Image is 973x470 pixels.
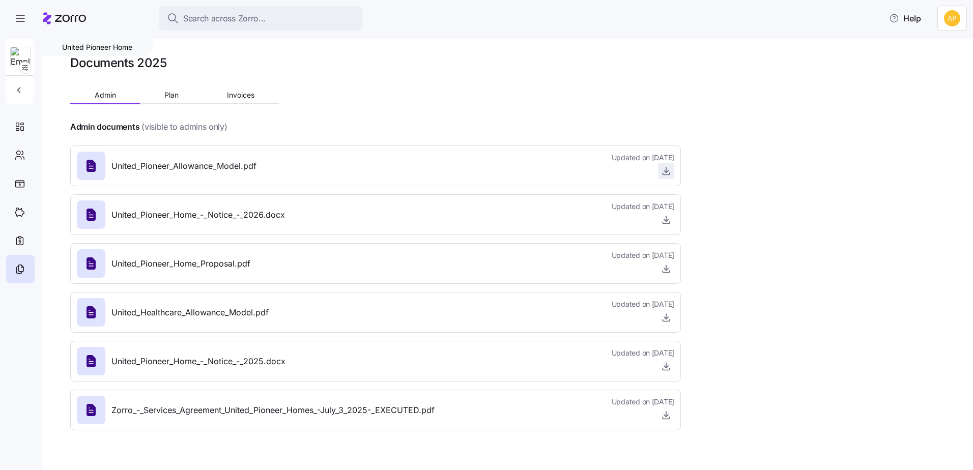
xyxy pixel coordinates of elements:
img: 0cde023fa4344edf39c6fb2771ee5dcf [944,10,960,26]
span: Help [889,12,921,24]
span: Plan [164,92,179,99]
span: United_Pioneer_Home_Proposal.pdf [111,257,250,270]
span: United_Pioneer_Home_-_Notice_-_2026.docx [111,209,285,221]
span: Updated on [DATE] [612,299,674,309]
span: Search across Zorro... [183,12,266,25]
span: Updated on [DATE] [612,153,674,163]
span: Updated on [DATE] [612,250,674,260]
span: United_Pioneer_Home_-_Notice_-_2025.docx [111,355,285,368]
h4: Admin documents [70,121,139,133]
span: Invoices [227,92,254,99]
span: Updated on [DATE] [612,348,674,358]
img: Employer logo [11,47,30,68]
span: United_Pioneer_Allowance_Model.pdf [111,160,256,172]
span: (visible to admins only) [141,121,227,133]
span: United_Healthcare_Allowance_Model.pdf [111,306,269,319]
span: Admin [95,92,116,99]
span: Updated on [DATE] [612,201,674,212]
button: Search across Zorro... [159,6,362,31]
span: Zorro_-_Services_Agreement_United_Pioneer_Homes_-July_3_2025-_EXECUTED.pdf [111,404,435,417]
span: Updated on [DATE] [612,397,674,407]
div: United Pioneer Home [42,39,153,56]
button: Help [881,8,929,28]
h1: Documents 2025 [70,55,166,71]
